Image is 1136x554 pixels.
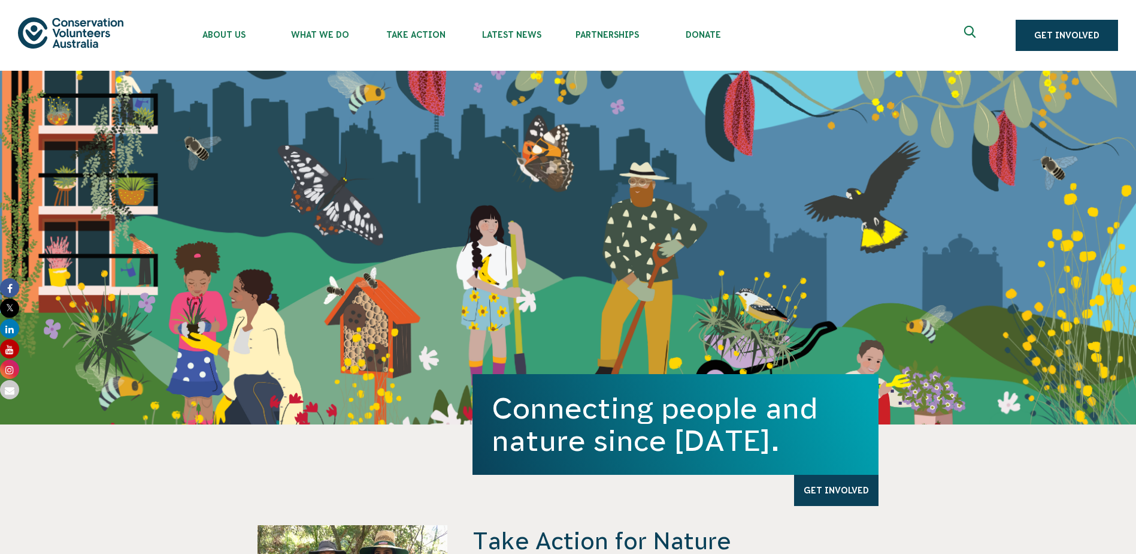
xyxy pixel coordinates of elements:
[368,30,464,40] span: Take Action
[655,30,751,40] span: Donate
[272,30,368,40] span: What We Do
[176,30,272,40] span: About Us
[18,17,123,48] img: logo.svg
[492,392,859,457] h1: Connecting people and nature since [DATE].
[464,30,559,40] span: Latest News
[559,30,655,40] span: Partnerships
[794,475,878,506] a: Get Involved
[1016,20,1118,51] a: Get Involved
[964,26,979,45] span: Expand search box
[957,21,986,50] button: Expand search box Close search box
